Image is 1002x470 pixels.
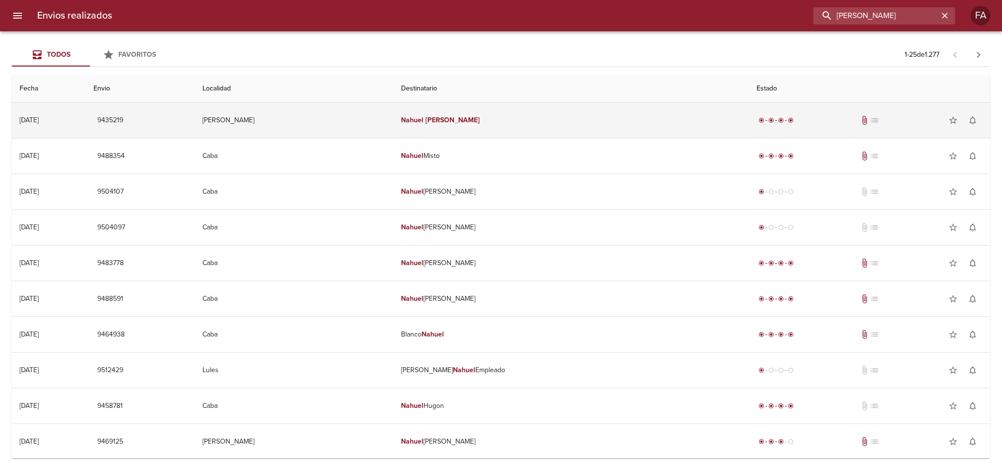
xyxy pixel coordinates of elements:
span: radio_button_checked [758,189,764,195]
td: Caba [195,388,393,424]
button: Activar notificaciones [963,289,982,309]
span: 9483778 [97,257,124,269]
span: radio_button_checked [768,403,774,409]
span: radio_button_checked [788,260,794,266]
td: Blanco [393,317,749,352]
em: Nahuel [422,330,444,338]
div: [DATE] [20,437,39,446]
button: Agregar a favoritos [943,218,963,237]
span: radio_button_unchecked [768,224,774,230]
span: Tiene documentos adjuntos [860,115,869,125]
td: Misto [393,138,749,174]
span: radio_button_checked [788,296,794,302]
span: radio_button_checked [788,332,794,337]
td: [PERSON_NAME] [393,174,749,209]
td: [PERSON_NAME] [195,103,393,138]
em: Nahuel [401,437,423,446]
span: radio_button_unchecked [778,367,784,373]
span: notifications_none [968,187,978,197]
span: radio_button_unchecked [768,367,774,373]
div: Entregado [757,330,796,339]
button: 9483778 [93,254,128,272]
span: radio_button_checked [778,439,784,445]
button: 9469125 [93,433,127,451]
span: radio_button_checked [758,296,764,302]
span: star_border [948,115,958,125]
th: Estado [749,75,990,103]
em: Nahuel [401,152,423,160]
span: notifications_none [968,258,978,268]
em: Nahuel [401,259,423,267]
span: notifications_none [968,223,978,232]
div: FA [971,6,990,25]
span: radio_button_checked [778,117,784,123]
span: Tiene documentos adjuntos [860,294,869,304]
div: [DATE] [20,402,39,410]
button: 9504097 [93,219,129,237]
span: radio_button_checked [768,153,774,159]
span: star_border [948,365,958,375]
td: Caba [195,210,393,245]
span: notifications_none [968,330,978,339]
td: [PERSON_NAME] [393,246,749,281]
h6: Envios realizados [37,8,112,23]
th: Fecha [12,75,86,103]
span: radio_button_checked [758,224,764,230]
div: [DATE] [20,294,39,303]
span: radio_button_checked [758,153,764,159]
button: 9512429 [93,361,127,380]
span: star_border [948,151,958,161]
button: Activar notificaciones [963,396,982,416]
button: 9435219 [93,112,127,130]
span: No tiene documentos adjuntos [860,401,869,411]
button: Agregar a favoritos [943,253,963,273]
td: Caba [195,138,393,174]
span: No tiene pedido asociado [869,115,879,125]
span: No tiene pedido asociado [869,294,879,304]
span: No tiene documentos adjuntos [860,223,869,232]
button: 9488591 [93,290,127,308]
span: radio_button_unchecked [778,189,784,195]
span: Pagina anterior [943,49,967,59]
span: Tiene documentos adjuntos [860,151,869,161]
em: Nahuel [453,366,475,374]
span: radio_button_unchecked [788,224,794,230]
em: Nahuel [401,116,423,124]
th: Destinatario [393,75,749,103]
button: 9464938 [93,326,129,344]
span: Tiene documentos adjuntos [860,258,869,268]
button: Agregar a favoritos [943,432,963,451]
span: notifications_none [968,437,978,447]
em: Nahuel [401,187,423,196]
button: Activar notificaciones [963,111,982,130]
em: Nahuel [401,294,423,303]
th: Localidad [195,75,393,103]
button: Activar notificaciones [963,325,982,344]
td: Caba [195,281,393,316]
span: star_border [948,437,958,447]
em: [PERSON_NAME] [425,116,480,124]
td: Caba [195,174,393,209]
span: radio_button_checked [768,260,774,266]
span: radio_button_checked [788,403,794,409]
span: radio_button_checked [758,117,764,123]
span: No tiene pedido asociado [869,365,879,375]
div: [DATE] [20,116,39,124]
span: notifications_none [968,151,978,161]
td: [PERSON_NAME] Empleado [393,353,749,388]
div: Entregado [757,151,796,161]
span: radio_button_checked [778,403,784,409]
td: Lules [195,353,393,388]
span: radio_button_checked [788,117,794,123]
span: No tiene pedido asociado [869,401,879,411]
button: Activar notificaciones [963,146,982,166]
td: Caba [195,317,393,352]
span: radio_button_checked [768,117,774,123]
span: 9488591 [97,293,123,305]
span: star_border [948,258,958,268]
span: star_border [948,330,958,339]
span: 9504107 [97,186,124,198]
span: radio_button_checked [778,260,784,266]
span: 9464938 [97,329,125,341]
span: 9469125 [97,436,123,448]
